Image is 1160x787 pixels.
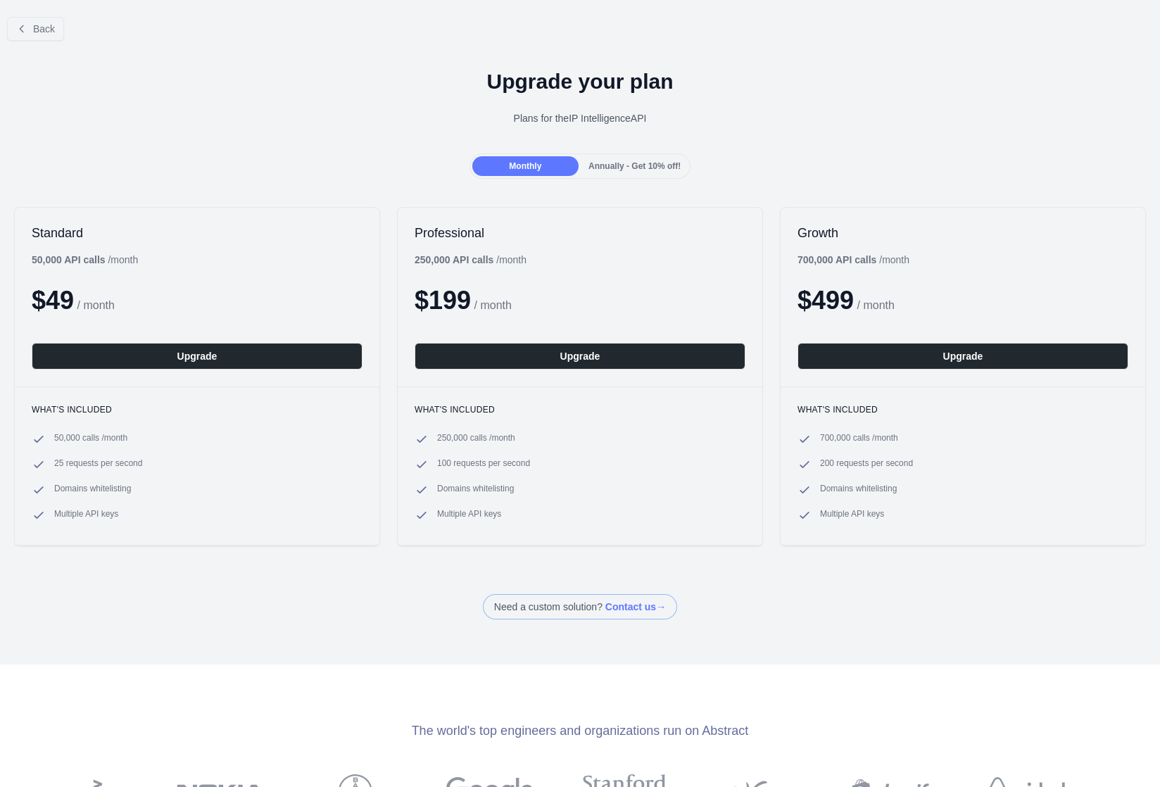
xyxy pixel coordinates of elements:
h2: Professional [415,225,745,241]
span: $ 199 [415,286,471,315]
div: / month [797,253,909,267]
span: $ 499 [797,286,854,315]
b: 250,000 API calls [415,254,493,265]
h2: Growth [797,225,1128,241]
div: / month [415,253,527,267]
b: 700,000 API calls [797,254,876,265]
